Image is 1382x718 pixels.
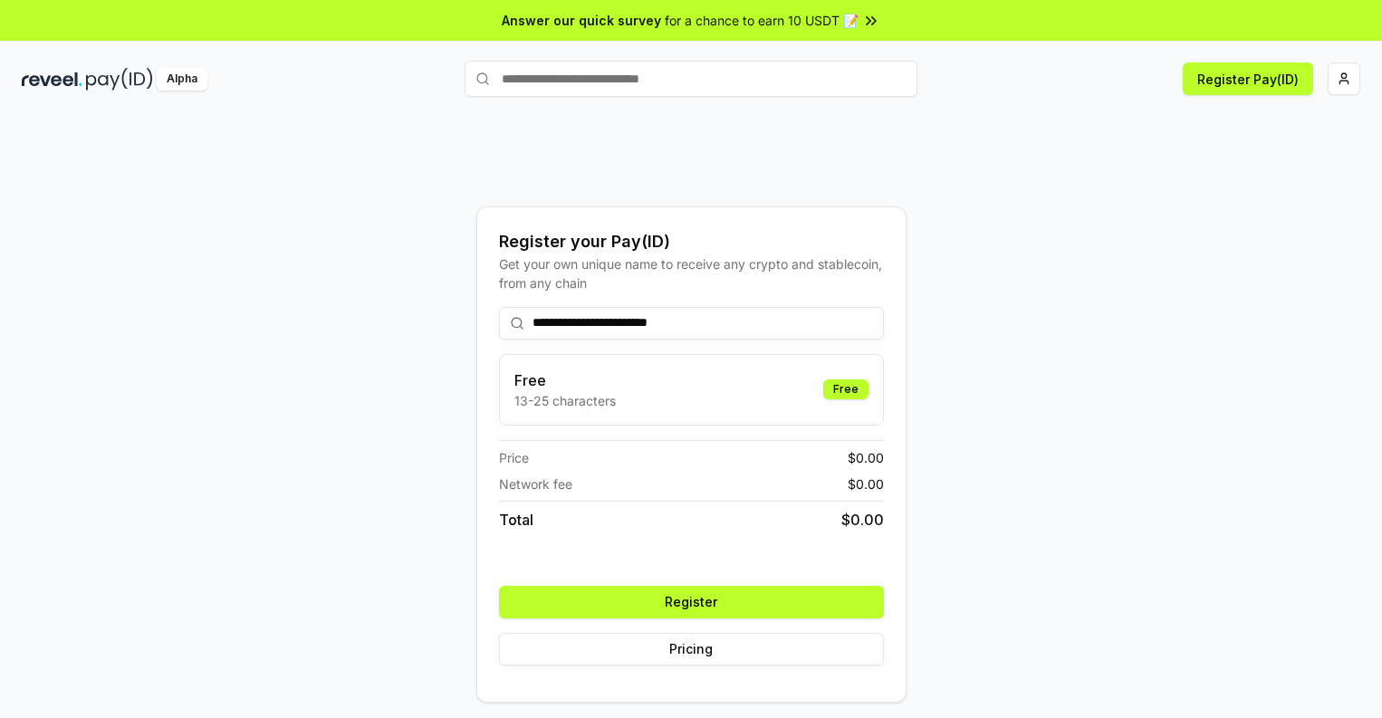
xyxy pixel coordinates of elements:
[841,509,884,531] span: $ 0.00
[1183,62,1313,95] button: Register Pay(ID)
[499,474,572,493] span: Network fee
[157,68,207,91] div: Alpha
[514,369,616,391] h3: Free
[22,68,82,91] img: reveel_dark
[514,391,616,410] p: 13-25 characters
[499,633,884,665] button: Pricing
[502,11,661,30] span: Answer our quick survey
[499,254,884,292] div: Get your own unique name to receive any crypto and stablecoin, from any chain
[499,509,533,531] span: Total
[499,448,529,467] span: Price
[86,68,153,91] img: pay_id
[499,229,884,254] div: Register your Pay(ID)
[823,379,869,399] div: Free
[848,474,884,493] span: $ 0.00
[499,586,884,618] button: Register
[848,448,884,467] span: $ 0.00
[665,11,859,30] span: for a chance to earn 10 USDT 📝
